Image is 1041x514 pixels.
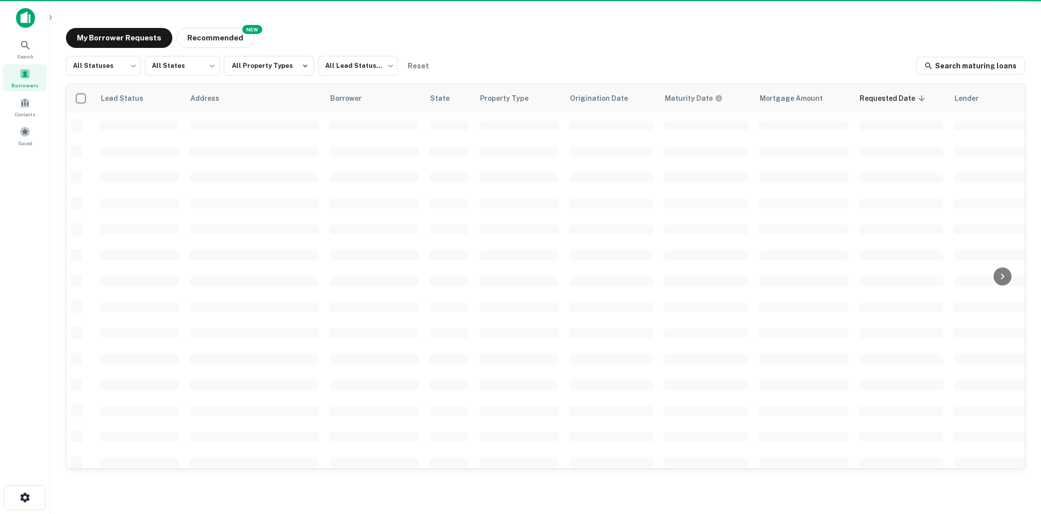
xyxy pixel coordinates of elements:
a: Borrowers [3,64,47,91]
button: My Borrower Requests [66,28,172,48]
span: Borrower [330,92,375,104]
h6: Maturity Date [665,93,713,104]
th: Borrower [324,84,424,112]
button: Recommended [176,28,254,48]
th: Maturity dates displayed may be estimated. Please contact the lender for the most accurate maturi... [659,84,754,112]
span: Origination Date [570,92,641,104]
span: Mortgage Amount [760,92,836,104]
span: Property Type [480,92,541,104]
th: Property Type [474,84,564,112]
a: Search maturing loans [916,57,1025,75]
span: Lender [955,92,992,104]
th: Origination Date [564,84,659,112]
span: Lead Status [100,92,156,104]
span: Search [17,52,33,60]
span: Borrowers [11,81,38,89]
div: Maturity dates displayed may be estimated. Please contact the lender for the most accurate maturi... [665,93,723,104]
span: Address [190,92,232,104]
th: Requested Date [854,84,949,112]
th: Address [184,84,324,112]
th: Lead Status [94,84,184,112]
a: Contacts [3,93,47,120]
div: All Statuses [66,53,141,79]
div: All States [145,53,220,79]
iframe: Chat Widget [991,434,1041,482]
div: NEW [242,25,262,34]
a: Saved [3,122,47,149]
th: Mortgage Amount [754,84,854,112]
span: Requested Date [860,92,928,104]
a: Search [3,35,47,62]
th: State [424,84,474,112]
button: All Property Types [224,56,314,76]
button: Reset [402,56,434,76]
span: State [430,92,463,104]
div: All Lead Statuses [318,53,398,79]
span: Saved [18,139,32,147]
span: Contacts [15,110,35,118]
img: capitalize-icon.png [16,8,35,28]
span: Maturity dates displayed may be estimated. Please contact the lender for the most accurate maturi... [665,93,736,104]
